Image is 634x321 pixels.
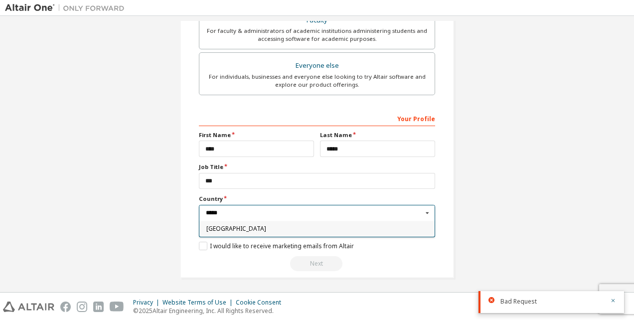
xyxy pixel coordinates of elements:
[199,163,435,171] label: Job Title
[162,299,236,307] div: Website Terms of Use
[206,226,428,232] span: [GEOGRAPHIC_DATA]
[205,59,429,73] div: Everyone else
[199,242,354,250] label: I would like to receive marketing emails from Altair
[199,110,435,126] div: Your Profile
[199,131,314,139] label: First Name
[236,299,287,307] div: Cookie Consent
[133,307,287,315] p: © 2025 Altair Engineering, Inc. All Rights Reserved.
[205,27,429,43] div: For faculty & administrators of academic institutions administering students and accessing softwa...
[3,302,54,312] img: altair_logo.svg
[199,256,435,271] div: Read and acccept EULA to continue
[110,302,124,312] img: youtube.svg
[500,298,537,306] span: Bad Request
[199,195,435,203] label: Country
[77,302,87,312] img: instagram.svg
[320,131,435,139] label: Last Name
[205,73,429,89] div: For individuals, businesses and everyone else looking to try Altair software and explore our prod...
[60,302,71,312] img: facebook.svg
[133,299,162,307] div: Privacy
[93,302,104,312] img: linkedin.svg
[5,3,130,13] img: Altair One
